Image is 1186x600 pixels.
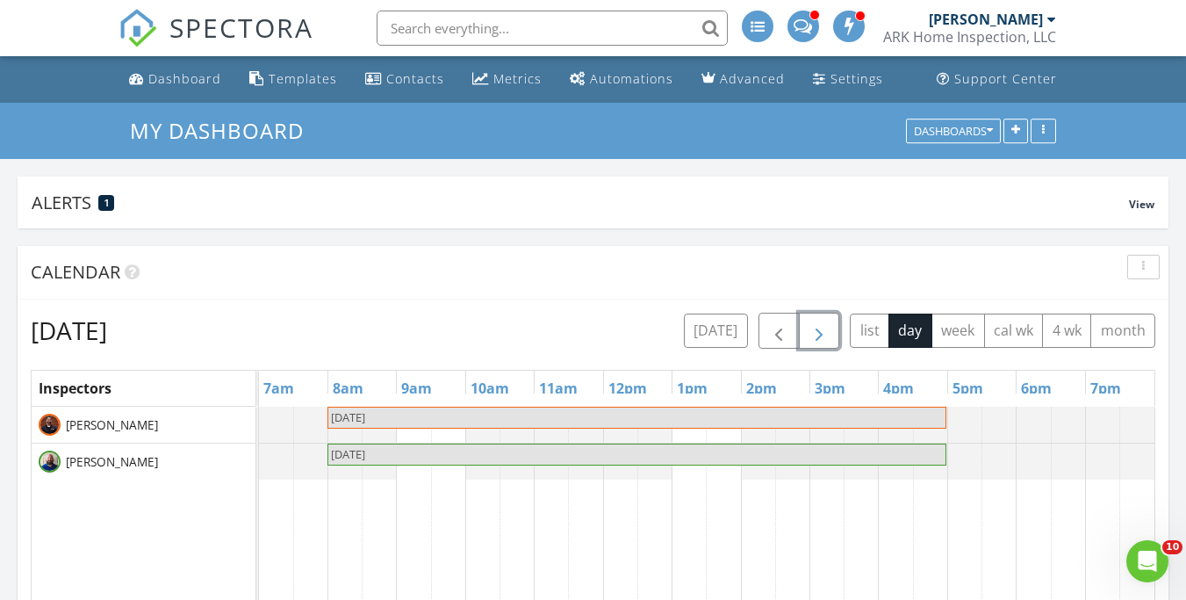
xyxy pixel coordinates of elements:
[799,313,840,349] button: Next day
[119,9,157,47] img: The Best Home Inspection Software - Spectora
[1090,314,1155,348] button: month
[563,63,680,96] a: Automations (Advanced)
[948,374,988,402] a: 5pm
[32,191,1129,214] div: Alerts
[169,9,313,46] span: SPECTORA
[954,70,1057,87] div: Support Center
[331,446,365,462] span: [DATE]
[758,313,800,349] button: Previous day
[535,374,582,402] a: 11am
[331,409,365,425] span: [DATE]
[39,379,111,398] span: Inspectors
[806,63,890,96] a: Settings
[1129,197,1154,212] span: View
[604,374,651,402] a: 12pm
[742,374,781,402] a: 2pm
[879,374,918,402] a: 4pm
[377,11,728,46] input: Search everything...
[830,70,883,87] div: Settings
[931,314,985,348] button: week
[269,70,337,87] div: Templates
[929,11,1043,28] div: [PERSON_NAME]
[104,197,109,209] span: 1
[906,119,1001,143] button: Dashboards
[720,70,785,87] div: Advanced
[119,24,313,61] a: SPECTORA
[386,70,444,87] div: Contacts
[39,451,61,473] img: untitled_design_3.png
[328,374,368,402] a: 8am
[31,313,107,348] h2: [DATE]
[148,70,221,87] div: Dashboard
[810,374,850,402] a: 3pm
[930,63,1064,96] a: Support Center
[672,374,712,402] a: 1pm
[694,63,792,96] a: Advanced
[984,314,1044,348] button: cal wk
[122,63,228,96] a: Dashboard
[259,374,298,402] a: 7am
[493,70,542,87] div: Metrics
[914,125,993,137] div: Dashboards
[242,63,344,96] a: Templates
[1162,540,1182,554] span: 10
[850,314,889,348] button: list
[1086,374,1125,402] a: 7pm
[31,260,120,284] span: Calendar
[888,314,932,348] button: day
[130,116,319,145] a: My Dashboard
[684,314,748,348] button: [DATE]
[62,453,162,471] span: [PERSON_NAME]
[397,374,436,402] a: 9am
[883,28,1056,46] div: ARK Home Inspection, LLC
[590,70,673,87] div: Automations
[1042,314,1091,348] button: 4 wk
[358,63,451,96] a: Contacts
[1126,540,1168,582] iframe: Intercom live chat
[62,416,162,434] span: [PERSON_NAME]
[1017,374,1056,402] a: 6pm
[466,374,514,402] a: 10am
[39,414,61,436] img: chris_kortis_waist_up_copy.jpg
[465,63,549,96] a: Metrics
